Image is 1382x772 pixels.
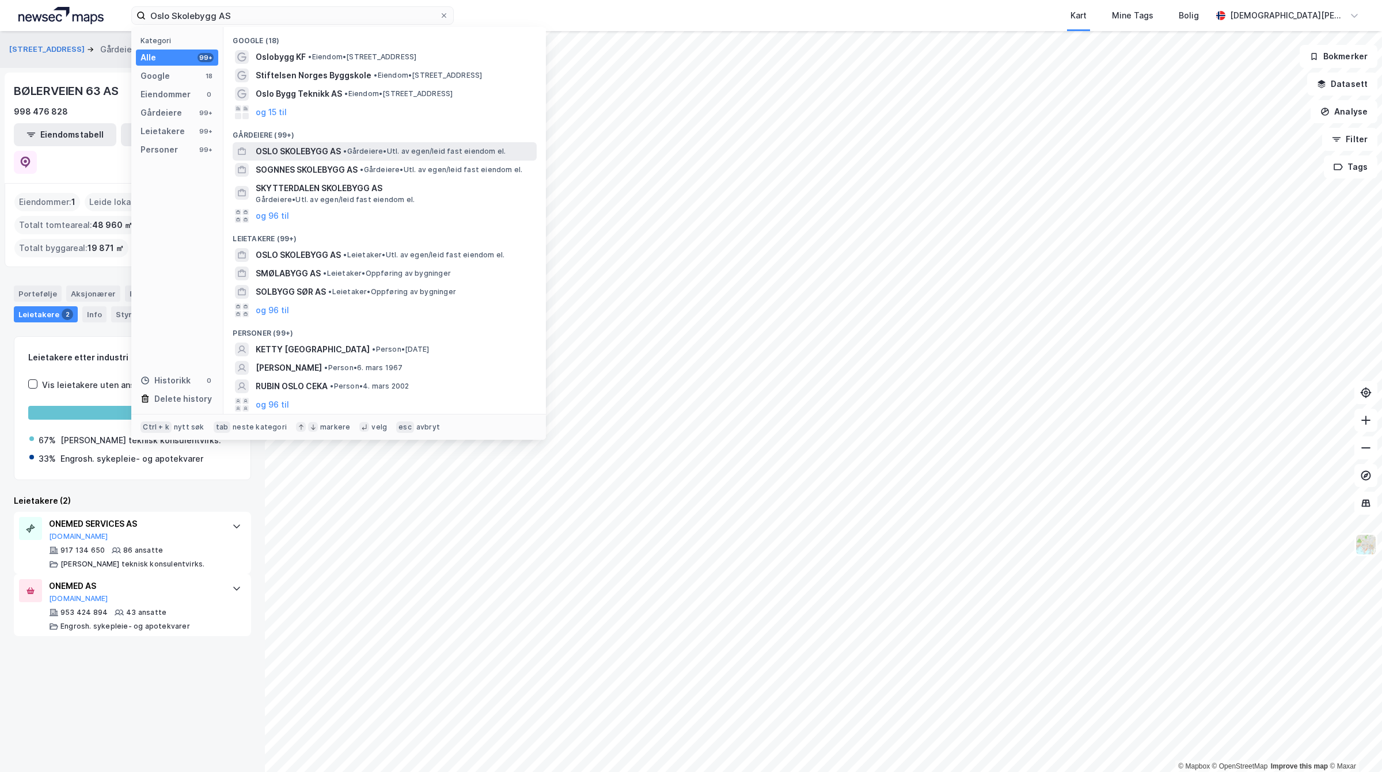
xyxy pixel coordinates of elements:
[1179,9,1199,22] div: Bolig
[18,7,104,24] img: logo.a4113a55bc3d86da70a041830d287a7e.svg
[1271,762,1328,770] a: Improve this map
[123,546,163,555] div: 86 ansatte
[324,363,328,372] span: •
[374,71,377,79] span: •
[308,52,416,62] span: Eiendom • [STREET_ADDRESS]
[49,532,108,541] button: [DOMAIN_NAME]
[1324,155,1377,178] button: Tags
[198,145,214,154] div: 99+
[82,306,107,322] div: Info
[14,494,251,508] div: Leietakere (2)
[256,398,289,412] button: og 96 til
[49,517,221,531] div: ONEMED SERVICES AS
[66,286,120,302] div: Aksjonærer
[343,147,506,156] span: Gårdeiere • Utl. av egen/leid fast eiendom el.
[141,51,156,64] div: Alle
[360,165,522,174] span: Gårdeiere • Utl. av egen/leid fast eiendom el.
[92,218,132,232] span: 48 960 ㎡
[1070,9,1087,22] div: Kart
[223,225,546,246] div: Leietakere (99+)
[141,36,218,45] div: Kategori
[416,423,440,432] div: avbryt
[198,127,214,136] div: 99+
[121,123,223,146] button: Leietakertabell
[85,193,168,211] div: Leide lokasjoner :
[60,608,108,617] div: 953 424 894
[62,309,73,320] div: 2
[125,286,196,302] div: Eiendommer
[256,379,328,393] span: RUBIN OSLO CEKA
[328,287,456,296] span: Leietaker • Oppføring av bygninger
[256,303,289,317] button: og 96 til
[141,69,170,83] div: Google
[60,546,105,555] div: 917 134 650
[256,267,321,280] span: SMØLABYGG AS
[256,195,415,204] span: Gårdeiere • Utl. av egen/leid fast eiendom el.
[49,579,221,593] div: ONEMED AS
[256,105,287,119] button: og 15 til
[1230,9,1345,22] div: [DEMOGRAPHIC_DATA][PERSON_NAME]
[198,108,214,117] div: 99+
[256,163,358,177] span: SOGNNES SKOLEBYGG AS
[204,71,214,81] div: 18
[1307,73,1377,96] button: Datasett
[343,147,347,155] span: •
[256,87,342,101] span: Oslo Bygg Teknikk AS
[146,7,439,24] input: Søk på adresse, matrikkel, gårdeiere, leietakere eller personer
[141,374,191,387] div: Historikk
[141,143,178,157] div: Personer
[343,250,504,260] span: Leietaker • Utl. av egen/leid fast eiendom el.
[100,43,135,56] div: Gårdeier
[39,452,56,466] div: 33%
[1324,717,1382,772] iframe: Chat Widget
[60,560,204,569] div: [PERSON_NAME] teknisk konsulentvirks.
[308,52,312,61] span: •
[328,287,332,296] span: •
[71,195,75,209] span: 1
[256,285,326,299] span: SOLBYGG SØR AS
[256,181,532,195] span: SKYTTERDALEN SKOLEBYGG AS
[14,82,121,100] div: BØLERVEIEN 63 AS
[60,622,190,631] div: Engrosh. sykepleie- og apotekvarer
[372,345,375,353] span: •
[256,343,370,356] span: KETTY [GEOGRAPHIC_DATA]
[14,105,68,119] div: 998 476 828
[256,248,341,262] span: OSLO SKOLEBYGG AS
[154,392,212,406] div: Delete history
[14,306,78,322] div: Leietakere
[374,71,482,80] span: Eiendom • [STREET_ADDRESS]
[14,239,128,257] div: Totalt byggareal :
[1355,534,1377,556] img: Z
[256,50,306,64] span: Oslobygg KF
[141,421,172,433] div: Ctrl + k
[396,421,414,433] div: esc
[330,382,333,390] span: •
[323,269,451,278] span: Leietaker • Oppføring av bygninger
[223,320,546,340] div: Personer (99+)
[233,423,287,432] div: neste kategori
[320,423,350,432] div: markere
[256,69,371,82] span: Stiftelsen Norges Byggskole
[1112,9,1153,22] div: Mine Tags
[49,594,108,603] button: [DOMAIN_NAME]
[88,241,124,255] span: 19 871 ㎡
[330,382,409,391] span: Person • 4. mars 2002
[344,89,348,98] span: •
[1212,762,1268,770] a: OpenStreetMap
[42,378,151,392] div: Vis leietakere uten ansatte
[214,421,231,433] div: tab
[360,165,363,174] span: •
[14,286,62,302] div: Portefølje
[1311,100,1377,123] button: Analyse
[256,209,289,223] button: og 96 til
[371,423,387,432] div: velg
[198,53,214,62] div: 99+
[126,608,166,617] div: 43 ansatte
[141,88,191,101] div: Eiendommer
[344,89,453,98] span: Eiendom • [STREET_ADDRESS]
[60,452,203,466] div: Engrosh. sykepleie- og apotekvarer
[60,433,221,447] div: [PERSON_NAME] teknisk konsulentvirks.
[343,250,347,259] span: •
[204,376,214,385] div: 0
